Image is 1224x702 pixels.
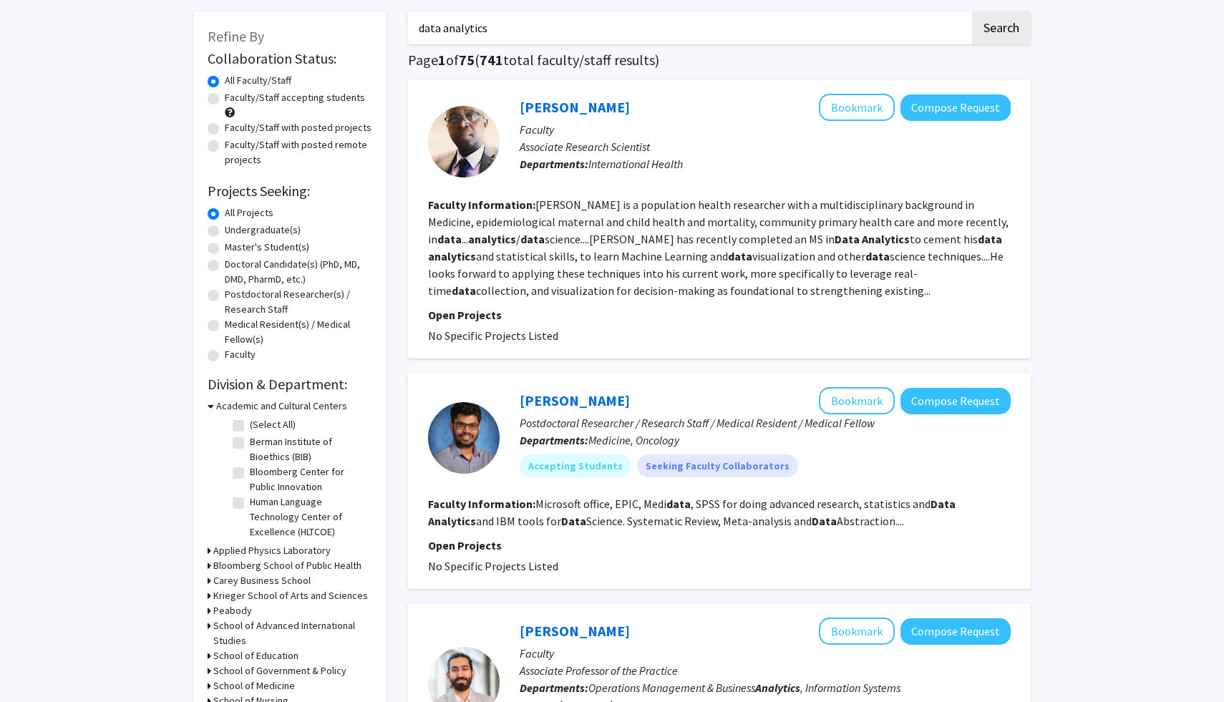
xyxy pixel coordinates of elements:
[819,94,895,121] button: Add Alain Koffi to Bookmarks
[978,232,1002,246] b: data
[225,73,291,88] label: All Faculty/Staff
[213,678,295,693] h3: School of Medicine
[213,603,252,618] h3: Peabody
[931,497,956,511] b: Data
[520,98,630,116] a: [PERSON_NAME]
[900,618,1011,645] button: Compose Request to Mohammad Yazdi
[225,90,365,105] label: Faculty/Staff accepting students
[250,434,369,464] label: Berman Institute of Bioethics (BIB)
[819,387,895,414] button: Add Sai Oruganti to Bookmarks
[250,464,369,494] label: Bloomberg Center for Public Innovation
[225,120,371,135] label: Faculty/Staff with posted projects
[250,494,369,540] label: Human Language Technology Center of Excellence (HLTCOE)
[225,257,372,287] label: Doctoral Candidate(s) (PhD, MD, DMD, PharmD, etc.)
[520,662,1011,679] p: Associate Professor of the Practice
[208,376,372,393] h2: Division & Department:
[459,51,475,69] span: 75
[520,157,588,171] b: Departments:
[225,240,309,255] label: Master's Student(s)
[428,198,535,212] b: Faculty Information:
[900,94,1011,121] button: Compose Request to Alain Koffi
[480,51,503,69] span: 741
[225,287,372,317] label: Postdoctoral Researcher(s) / Research Staff
[428,198,1009,298] fg-read-more: [PERSON_NAME] is a population health researcher with a multidisciplinary background in Medicine, ...
[865,249,890,263] b: data
[437,232,462,246] b: data
[428,537,1011,554] p: Open Projects
[468,232,516,246] b: analytics
[428,497,535,511] b: Faculty Information:
[588,681,900,695] span: Operations Management & Business , Information Systems
[216,399,347,414] h3: Academic and Cultural Centers
[452,283,476,298] b: data
[588,157,683,171] span: International Health
[250,417,296,432] label: (Select All)
[835,232,860,246] b: Data
[972,11,1031,44] button: Search
[520,391,630,409] a: [PERSON_NAME]
[225,317,372,347] label: Medical Resident(s) / Medical Fellow(s)
[428,328,558,343] span: No Specific Projects Listed
[520,232,545,246] b: data
[520,138,1011,155] p: Associate Research Scientist
[428,514,476,528] b: Analytics
[755,681,800,695] b: Analytics
[213,558,361,573] h3: Bloomberg School of Public Health
[213,543,331,558] h3: Applied Physics Laboratory
[520,454,631,477] mat-chip: Accepting Students
[520,681,588,695] b: Departments:
[225,137,372,167] label: Faculty/Staff with posted remote projects
[862,232,910,246] b: Analytics
[225,205,273,220] label: All Projects
[812,514,837,528] b: Data
[520,121,1011,138] p: Faculty
[520,622,630,640] a: [PERSON_NAME]
[428,497,956,528] fg-read-more: Microsoft office, EPIC, Medi , SPSS for doing advanced research, statistics and and IBM tools for...
[728,249,752,263] b: data
[637,454,798,477] mat-chip: Seeking Faculty Collaborators
[588,433,679,447] span: Medicine, Oncology
[520,645,1011,662] p: Faculty
[208,50,372,67] h2: Collaboration Status:
[213,663,346,678] h3: School of Government & Policy
[225,223,301,238] label: Undergraduate(s)
[408,52,1031,69] h1: Page of ( total faculty/staff results)
[819,618,895,645] button: Add Mohammad Yazdi to Bookmarks
[520,433,588,447] b: Departments:
[213,588,368,603] h3: Krieger School of Arts and Sciences
[666,497,691,511] b: data
[438,51,446,69] span: 1
[11,638,61,691] iframe: Chat
[225,347,256,362] label: Faculty
[561,514,586,528] b: Data
[428,306,1011,323] p: Open Projects
[520,414,1011,432] p: Postdoctoral Researcher / Research Staff / Medical Resident / Medical Fellow
[428,249,476,263] b: analytics
[428,559,558,573] span: No Specific Projects Listed
[900,388,1011,414] button: Compose Request to Sai Oruganti
[408,11,970,44] input: Search Keywords
[213,618,372,648] h3: School of Advanced International Studies
[208,182,372,200] h2: Projects Seeking:
[213,648,298,663] h3: School of Education
[208,27,264,45] span: Refine By
[213,573,311,588] h3: Carey Business School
